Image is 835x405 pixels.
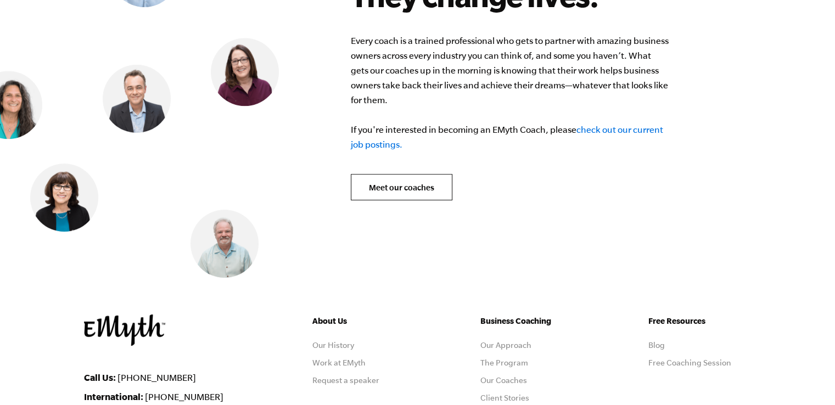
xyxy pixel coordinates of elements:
[351,174,452,200] a: Meet our coaches
[480,376,527,385] a: Our Coaches
[117,373,196,383] a: [PHONE_NUMBER]
[312,358,366,367] a: Work at EMyth
[351,125,663,149] a: check out our current job postings.
[480,314,584,328] h5: Business Coaching
[780,352,835,405] iframe: Chat Widget
[480,358,528,367] a: The Program
[211,38,279,106] img: Melinda Lawson, EMyth Business Coach
[84,391,143,402] strong: International:
[648,358,731,367] a: Free Coaching Session
[312,376,379,385] a: Request a speaker
[648,341,665,350] a: Blog
[312,314,416,328] h5: About Us
[84,314,165,346] img: EMyth
[648,314,752,328] h5: Free Resources
[84,372,116,383] strong: Call Us:
[30,164,98,232] img: Donna Uzelac, EMyth Business Coach
[103,64,171,132] img: Nick Lawler, EMyth Business Coach
[351,33,669,152] p: Every coach is a trained professional who gets to partner with amazing business owners across eve...
[480,393,529,402] a: Client Stories
[312,341,354,350] a: Our History
[190,210,259,278] img: Mark Krull, EMyth Business Coach
[145,392,223,402] a: [PHONE_NUMBER]
[480,341,531,350] a: Our Approach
